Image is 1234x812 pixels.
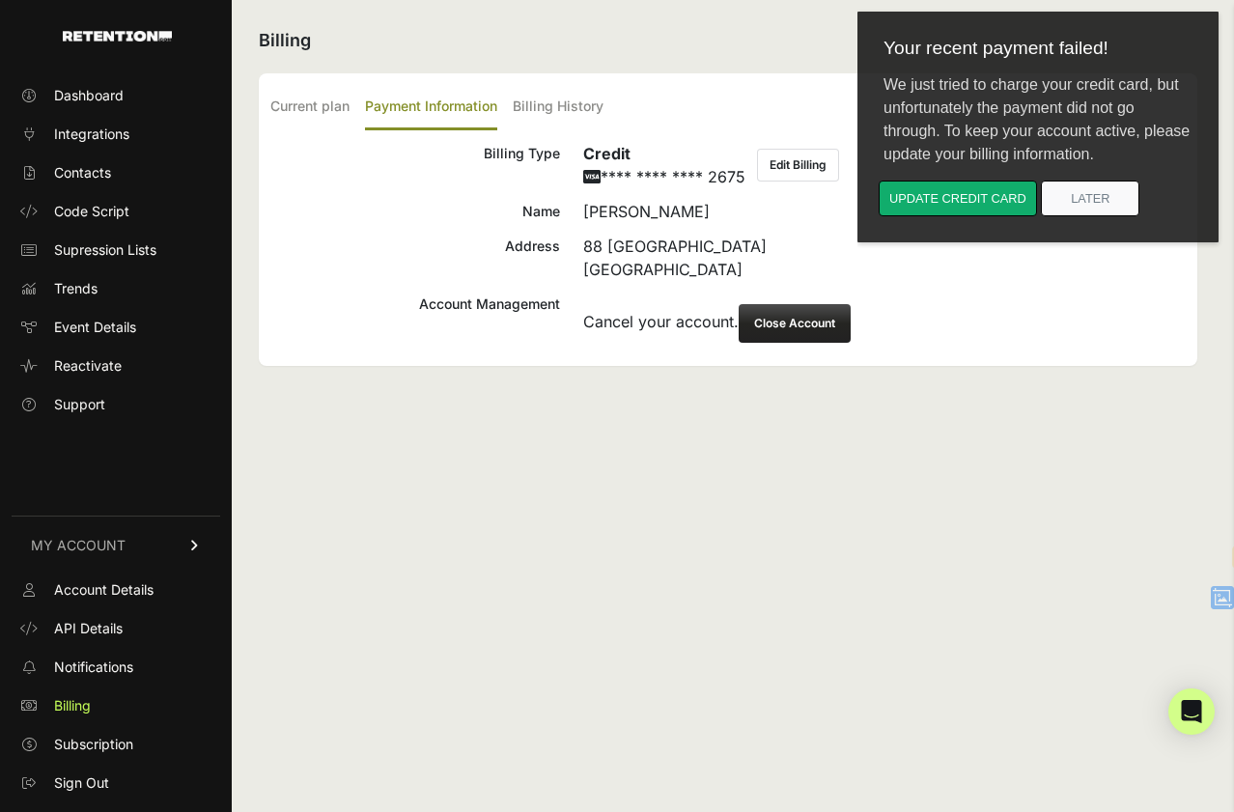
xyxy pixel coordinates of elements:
[54,86,124,105] span: Dashboard
[63,31,172,42] img: Retention.com
[739,304,851,343] button: Close Account
[12,729,220,760] a: Subscription
[12,59,350,181] div: We just tried to charge your credit card, but unfortunately the payment did not go through. To ke...
[757,149,839,182] button: Edit Billing
[365,85,497,130] label: Payment Information
[54,163,111,182] span: Contacts
[12,119,220,150] a: Integrations
[12,574,220,605] a: Account Details
[31,536,126,555] span: MY ACCOUNT
[270,85,350,130] label: Current plan
[54,318,136,337] span: Event Details
[54,240,156,260] span: Supression Lists
[12,157,220,188] a: Contacts
[12,23,350,59] div: Your recent payment failed!
[54,658,133,677] span: Notifications
[54,125,129,144] span: Integrations
[12,690,220,721] a: Billing
[259,27,1197,54] h2: Billing
[21,181,180,216] button: Update credit card
[1168,688,1215,735] div: Open Intercom Messenger
[54,773,109,793] span: Sign Out
[270,142,560,188] div: Billing Type
[12,389,220,420] a: Support
[513,85,603,130] label: Billing History
[54,619,123,638] span: API Details
[12,80,220,111] a: Dashboard
[12,652,220,683] a: Notifications
[12,235,220,266] a: Supression Lists
[270,200,560,223] div: Name
[583,235,1186,281] div: 88 [GEOGRAPHIC_DATA] [GEOGRAPHIC_DATA]
[583,293,1186,343] div: Cancel your account.
[583,142,745,165] h6: Credit
[183,181,282,216] button: Later
[12,768,220,798] a: Sign Out
[270,235,560,281] div: Address
[12,613,220,644] a: API Details
[270,293,560,343] div: Account Management
[12,273,220,304] a: Trends
[54,395,105,414] span: Support
[54,202,129,221] span: Code Script
[12,516,220,574] a: MY ACCOUNT
[12,312,220,343] a: Event Details
[54,279,98,298] span: Trends
[54,735,133,754] span: Subscription
[12,196,220,227] a: Code Script
[12,350,220,381] a: Reactivate
[583,200,1186,223] div: [PERSON_NAME]
[54,696,91,715] span: Billing
[54,356,122,376] span: Reactivate
[54,580,154,600] span: Account Details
